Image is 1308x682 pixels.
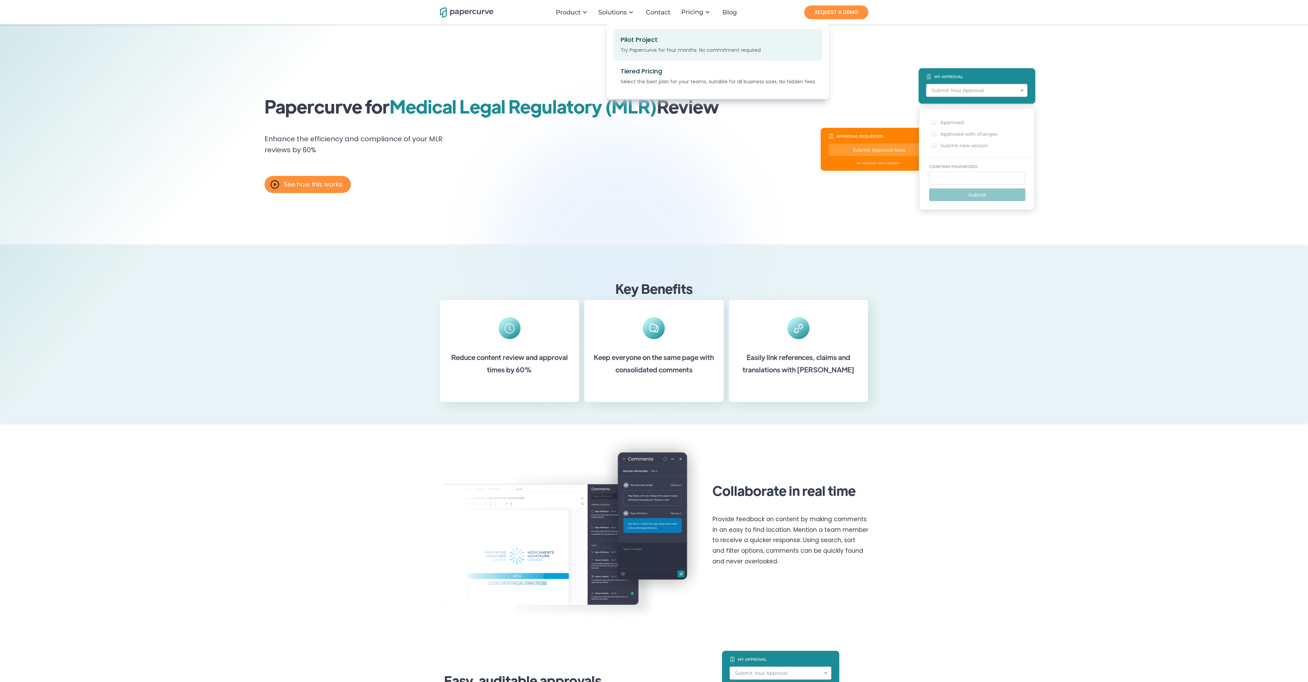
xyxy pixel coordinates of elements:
[681,9,703,15] a: Pricing
[440,434,706,621] img: A section of text highlighted so that a related comment or reference annotation may be made.
[646,9,670,16] div: Contact
[591,351,717,376] h6: Keep everyone on the same page with consolidated comments
[615,280,693,297] h3: Key Benefits
[440,22,868,99] nav: Pricing
[556,9,580,16] div: Product
[447,351,572,376] h6: Reduce content review and approval times by 60%
[390,94,657,118] span: Medical Legal Regulatory (MLR)
[440,6,485,18] a: home
[712,482,856,499] h3: Collaborate in real time
[265,133,453,159] p: Enhance the efficiency and compliance of your MLR reviews by 60%
[712,514,868,570] p: Provide feedback on content by making comments in an easy to find location. Mention a team member...
[640,9,677,16] a: Contact
[621,36,658,44] div: Pilot Project
[614,29,822,61] a: Pilot ProjectTry Papercurve for four months. No commitment required
[265,176,351,193] a: open lightbox
[621,68,662,75] div: Tiered Pricing
[614,61,822,92] a: Tiered PricingSelect the best plan for your teams, suitable for all business sizes. No hidden fees
[284,181,342,188] div: See how this works
[621,78,825,85] div: Select the best plan for your teams, suitable for all business sizes. No hidden fees
[265,96,719,116] h1: Papercurve for Review
[722,9,737,16] div: Blog
[677,2,717,23] div: Pricing
[804,5,868,19] a: REQUEST A DEMO
[821,57,1043,229] img: A screen shot of a user adding a reviewer for a given document.
[717,9,744,16] a: Blog
[598,9,627,16] div: Solutions
[594,2,640,23] div: Solutions
[552,2,594,23] div: Product
[621,46,825,54] div: Try Papercurve for four months. No commitment required
[736,351,861,376] h6: Easily link references, claims and translations with [PERSON_NAME]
